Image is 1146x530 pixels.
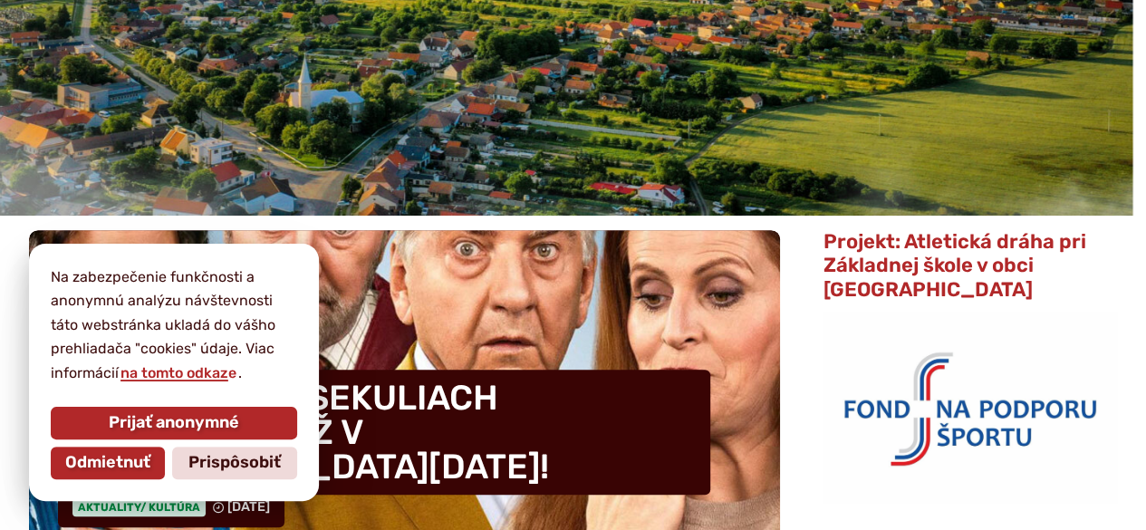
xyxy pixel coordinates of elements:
[140,501,200,514] span: / Kultúra
[227,499,270,515] span: [DATE]
[51,265,297,385] p: Na zabezpečenie funkčnosti a anonymnú analýzu návštevnosti táto webstránka ukladá do vášho prehli...
[109,413,239,433] span: Prijať anonymné
[65,453,150,473] span: Odmietnuť
[51,447,165,479] button: Odmietnuť
[58,370,710,495] h4: LETNÉ KINO V SEKULIACH POKRAČUJE UŽ V [GEOGRAPHIC_DATA][DATE]!
[188,453,281,473] span: Prispôsobiť
[72,498,206,516] span: Aktuality
[823,229,1086,302] span: Projekt: Atletická dráha pri Základnej škole v obci [GEOGRAPHIC_DATA]
[823,312,1117,503] img: logo_fnps.png
[51,407,297,439] button: Prijať anonymné
[172,447,297,479] button: Prispôsobiť
[119,364,238,381] a: na tomto odkaze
